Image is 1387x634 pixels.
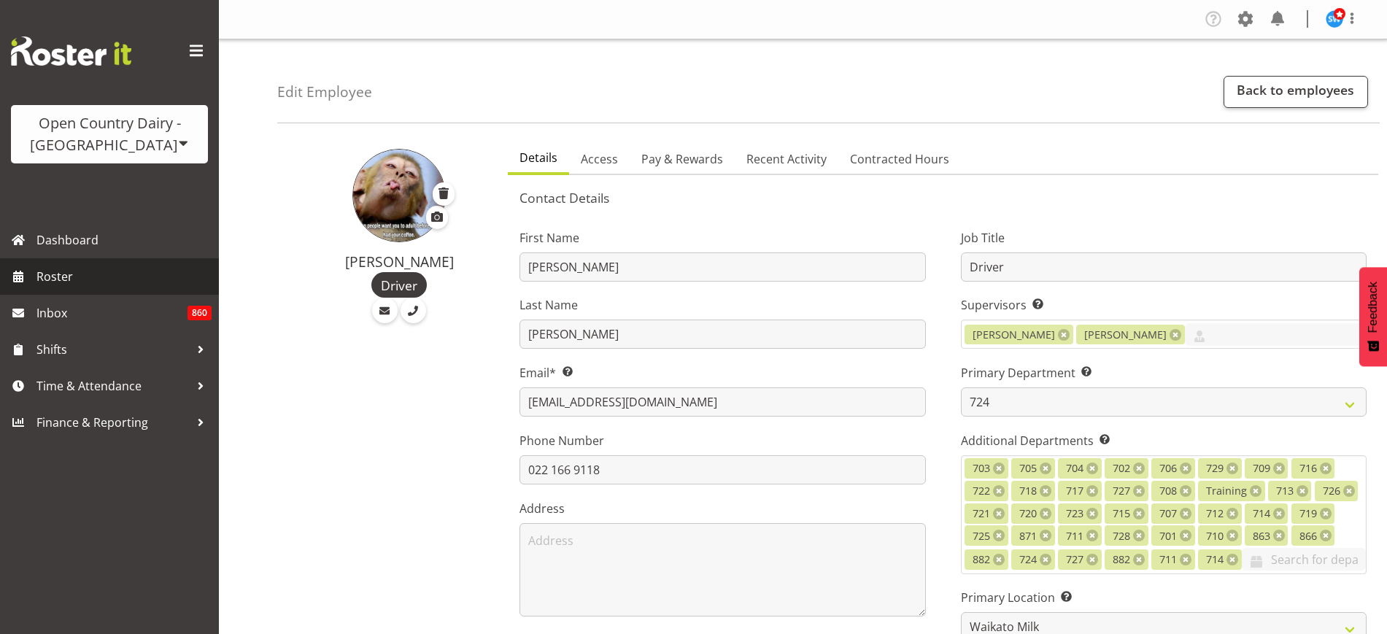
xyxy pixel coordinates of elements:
[36,302,188,324] span: Inbox
[519,252,925,282] input: First Name
[1159,552,1177,568] span: 711
[973,460,990,476] span: 703
[1066,506,1083,522] span: 723
[277,84,372,100] h4: Edit Employee
[1019,528,1037,544] span: 871
[1066,552,1083,568] span: 727
[1253,528,1270,544] span: 863
[1113,528,1130,544] span: 728
[1019,506,1037,522] span: 720
[961,432,1367,449] label: Additional Departments
[519,320,925,349] input: Last Name
[1206,483,1247,499] span: Training
[1019,483,1037,499] span: 718
[641,150,723,168] span: Pay & Rewards
[1206,506,1224,522] span: 712
[1159,483,1177,499] span: 708
[188,306,212,320] span: 860
[36,339,190,360] span: Shifts
[1113,506,1130,522] span: 715
[1323,483,1340,499] span: 726
[1159,528,1177,544] span: 701
[36,411,190,433] span: Finance & Reporting
[1019,552,1037,568] span: 724
[973,506,990,522] span: 721
[961,252,1367,282] input: Job Title
[1253,506,1270,522] span: 714
[381,276,417,295] span: Driver
[1066,483,1083,499] span: 717
[961,364,1367,382] label: Primary Department
[1159,506,1177,522] span: 707
[519,296,925,314] label: Last Name
[519,432,925,449] label: Phone Number
[973,327,1055,343] span: [PERSON_NAME]
[1276,483,1294,499] span: 713
[36,375,190,397] span: Time & Attendance
[961,296,1367,314] label: Supervisors
[519,190,1367,206] h5: Contact Details
[26,112,193,156] div: Open Country Dairy - [GEOGRAPHIC_DATA]
[961,229,1367,247] label: Job Title
[308,254,490,270] h4: [PERSON_NAME]
[1113,483,1130,499] span: 727
[1242,548,1367,571] input: Search for departments
[519,364,925,382] label: Email*
[1019,460,1037,476] span: 705
[1299,460,1317,476] span: 716
[1206,528,1224,544] span: 710
[973,528,990,544] span: 725
[746,150,827,168] span: Recent Activity
[961,589,1367,606] label: Primary Location
[36,266,212,287] span: Roster
[1206,552,1224,568] span: 714
[1113,460,1130,476] span: 702
[1066,528,1083,544] span: 711
[1084,327,1167,343] span: [PERSON_NAME]
[973,552,990,568] span: 882
[1326,10,1343,28] img: steve-webb8258.jpg
[519,229,925,247] label: First Name
[401,298,426,323] a: Call Employee
[352,149,446,242] img: brent-adams6c2ed5726f1d41a690d4d5a40633ac2e.png
[1367,282,1380,333] span: Feedback
[1253,460,1270,476] span: 709
[519,500,925,517] label: Address
[1066,460,1083,476] span: 704
[1159,460,1177,476] span: 706
[850,150,949,168] span: Contracted Hours
[581,150,618,168] span: Access
[1113,552,1130,568] span: 882
[372,298,398,323] a: Email Employee
[1299,528,1317,544] span: 866
[1299,506,1317,522] span: 719
[1206,460,1224,476] span: 729
[1359,267,1387,366] button: Feedback - Show survey
[519,455,925,484] input: Phone Number
[1224,76,1368,108] a: Back to employees
[519,387,925,417] input: Email Address
[36,229,212,251] span: Dashboard
[973,483,990,499] span: 722
[519,149,557,166] span: Details
[11,36,131,66] img: Rosterit website logo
